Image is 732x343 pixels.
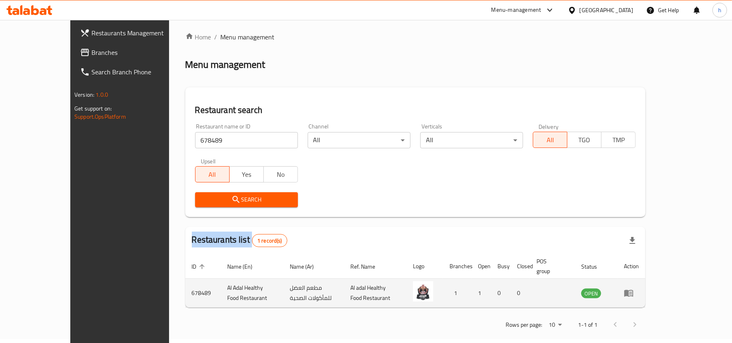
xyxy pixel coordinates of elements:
[195,104,636,116] h2: Restaurant search
[252,237,287,245] span: 1 record(s)
[601,132,636,148] button: TMP
[74,89,94,100] span: Version:
[624,288,639,298] div: Menu
[308,132,411,148] div: All
[420,132,523,148] div: All
[221,279,284,308] td: Al Adal Healthy Food Restaurant
[580,6,633,15] div: [GEOGRAPHIC_DATA]
[471,254,491,279] th: Open
[471,279,491,308] td: 1
[491,254,510,279] th: Busy
[233,169,261,180] span: Yes
[443,254,471,279] th: Branches
[195,166,230,182] button: All
[581,262,608,271] span: Status
[192,262,207,271] span: ID
[578,320,597,330] p: 1-1 of 1
[195,132,298,148] input: Search for restaurant name or ID..
[185,32,211,42] a: Home
[491,5,541,15] div: Menu-management
[195,192,298,207] button: Search
[91,28,186,38] span: Restaurants Management
[185,32,645,42] nav: breadcrumb
[185,254,645,308] table: enhanced table
[74,62,193,82] a: Search Branch Phone
[350,262,386,271] span: Ref. Name
[290,262,325,271] span: Name (Ar)
[539,124,559,129] label: Delivery
[605,134,632,146] span: TMP
[185,58,265,71] h2: Menu management
[267,169,295,180] span: No
[74,43,193,62] a: Branches
[617,254,645,279] th: Action
[344,279,406,308] td: Al adal Healthy Food Restaurant
[199,169,226,180] span: All
[491,279,510,308] td: 0
[192,234,287,247] h2: Restaurants list
[406,254,443,279] th: Logo
[537,256,565,276] span: POS group
[96,89,108,100] span: 1.0.0
[510,279,530,308] td: 0
[263,166,298,182] button: No
[567,132,602,148] button: TGO
[718,6,721,15] span: h
[201,158,216,164] label: Upsell
[91,67,186,77] span: Search Branch Phone
[74,111,126,122] a: Support.OpsPlatform
[228,262,263,271] span: Name (En)
[537,134,564,146] span: All
[202,195,291,205] span: Search
[413,281,433,302] img: Al Adal Healthy Food Restaurant
[533,132,567,148] button: All
[74,23,193,43] a: Restaurants Management
[581,289,601,298] span: OPEN
[506,320,542,330] p: Rows per page:
[185,279,221,308] td: 678489
[229,166,264,182] button: Yes
[91,48,186,57] span: Branches
[443,279,471,308] td: 1
[252,234,287,247] div: Total records count
[74,103,112,114] span: Get support on:
[623,231,642,250] div: Export file
[571,134,598,146] span: TGO
[510,254,530,279] th: Closed
[284,279,344,308] td: مطعم العضل للمأكولات الصحية
[215,32,217,42] li: /
[221,32,275,42] span: Menu management
[545,319,565,331] div: Rows per page:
